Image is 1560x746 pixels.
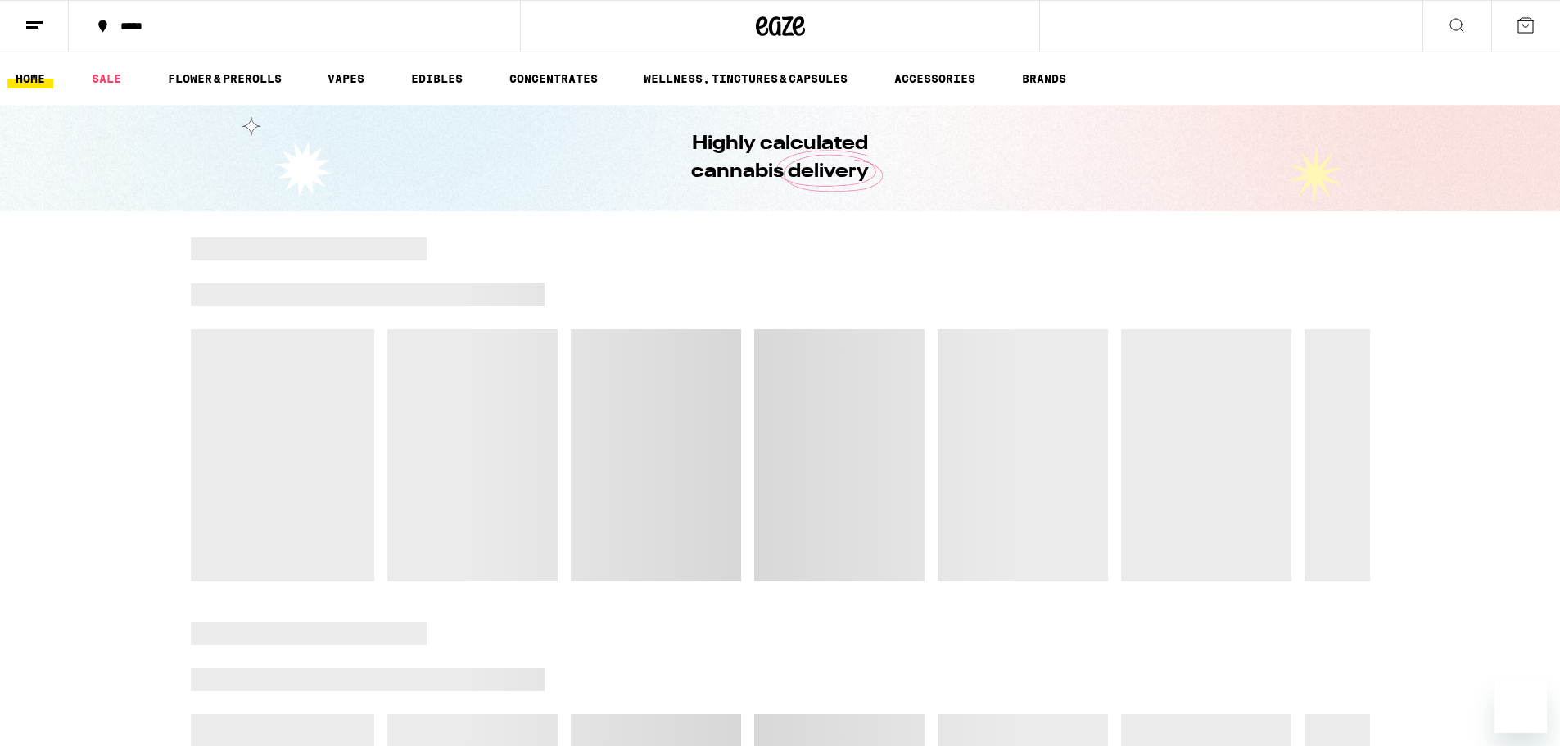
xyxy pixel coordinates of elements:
[1494,680,1547,733] iframe: Button to launch messaging window
[886,69,983,88] a: ACCESSORIES
[7,69,53,88] a: HOME
[645,130,916,186] h1: Highly calculated cannabis delivery
[84,69,129,88] a: SALE
[160,69,290,88] a: FLOWER & PREROLLS
[501,69,606,88] a: CONCENTRATES
[319,69,373,88] a: VAPES
[403,69,471,88] a: EDIBLES
[635,69,856,88] a: WELLNESS, TINCTURES & CAPSULES
[1014,69,1074,88] a: BRANDS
